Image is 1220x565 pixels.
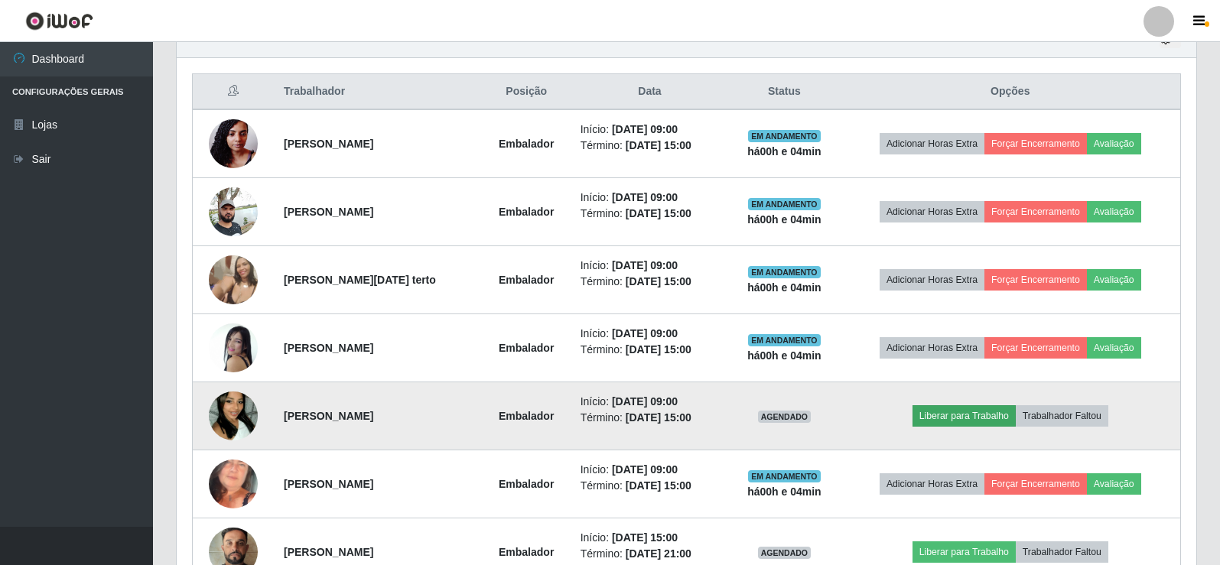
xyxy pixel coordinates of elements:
th: Trabalhador [275,74,482,110]
img: 1690803599468.jpeg [209,111,258,176]
th: Posição [482,74,571,110]
li: Término: [581,546,720,562]
button: Forçar Encerramento [984,133,1087,154]
span: AGENDADO [758,411,812,423]
strong: [PERSON_NAME] [284,206,373,218]
button: Adicionar Horas Extra [880,337,984,359]
li: Término: [581,206,720,222]
time: [DATE] 09:00 [612,395,678,408]
strong: há 00 h e 04 min [747,485,821,498]
li: Início: [581,258,720,274]
time: [DATE] 15:00 [626,411,691,424]
li: Início: [581,530,720,546]
button: Adicionar Horas Extra [880,201,984,222]
span: EM ANDAMENTO [748,198,821,210]
button: Liberar para Trabalho [913,541,1016,563]
th: Data [571,74,729,110]
button: Adicionar Horas Extra [880,473,984,495]
strong: [PERSON_NAME] [284,138,373,150]
button: Forçar Encerramento [984,269,1087,291]
li: Término: [581,410,720,426]
time: [DATE] 15:00 [626,479,691,492]
strong: há 00 h e 04 min [747,145,821,157]
span: AGENDADO [758,547,812,559]
time: [DATE] 15:00 [626,275,691,287]
strong: há 00 h e 04 min [747,213,821,226]
strong: há 00 h e 04 min [747,349,821,362]
strong: [PERSON_NAME] [284,342,373,354]
button: Adicionar Horas Extra [880,133,984,154]
span: EM ANDAMENTO [748,266,821,278]
strong: há 00 h e 04 min [747,281,821,294]
strong: Embalador [499,410,554,422]
img: 1746889140072.jpeg [209,431,258,537]
img: 1725053831391.jpeg [209,247,258,312]
strong: [PERSON_NAME][DATE] terto [284,274,436,286]
strong: Embalador [499,478,554,490]
button: Forçar Encerramento [984,473,1087,495]
img: 1743267805927.jpeg [209,372,258,459]
time: [DATE] 09:00 [612,191,678,203]
time: [DATE] 09:00 [612,123,678,135]
th: Status [728,74,840,110]
button: Avaliação [1087,201,1141,222]
button: Liberar para Trabalho [913,405,1016,427]
li: Início: [581,122,720,138]
strong: [PERSON_NAME] [284,546,373,558]
li: Início: [581,326,720,342]
button: Forçar Encerramento [984,337,1087,359]
li: Início: [581,394,720,410]
li: Término: [581,342,720,358]
button: Trabalhador Faltou [1016,405,1108,427]
time: [DATE] 15:00 [626,207,691,219]
span: EM ANDAMENTO [748,130,821,142]
li: Término: [581,138,720,154]
strong: [PERSON_NAME] [284,410,373,422]
strong: Embalador [499,546,554,558]
th: Opções [841,74,1181,110]
img: CoreUI Logo [25,11,93,31]
strong: Embalador [499,138,554,150]
li: Término: [581,478,720,494]
button: Trabalhador Faltou [1016,541,1108,563]
img: 1738196339496.jpeg [209,313,258,383]
strong: Embalador [499,342,554,354]
time: [DATE] 15:00 [626,139,691,151]
button: Avaliação [1087,133,1141,154]
li: Término: [581,274,720,290]
strong: Embalador [499,206,554,218]
time: [DATE] 09:00 [612,259,678,271]
li: Início: [581,190,720,206]
button: Adicionar Horas Extra [880,269,984,291]
time: [DATE] 09:00 [612,463,678,476]
button: Avaliação [1087,337,1141,359]
strong: Embalador [499,274,554,286]
time: [DATE] 15:00 [626,343,691,356]
button: Avaliação [1087,269,1141,291]
time: [DATE] 09:00 [612,327,678,339]
strong: [PERSON_NAME] [284,478,373,490]
li: Início: [581,462,720,478]
time: [DATE] 15:00 [612,531,678,544]
img: 1702417487415.jpeg [209,179,258,244]
span: EM ANDAMENTO [748,334,821,346]
span: EM ANDAMENTO [748,470,821,482]
time: [DATE] 21:00 [626,547,691,560]
button: Avaliação [1087,473,1141,495]
button: Forçar Encerramento [984,201,1087,222]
